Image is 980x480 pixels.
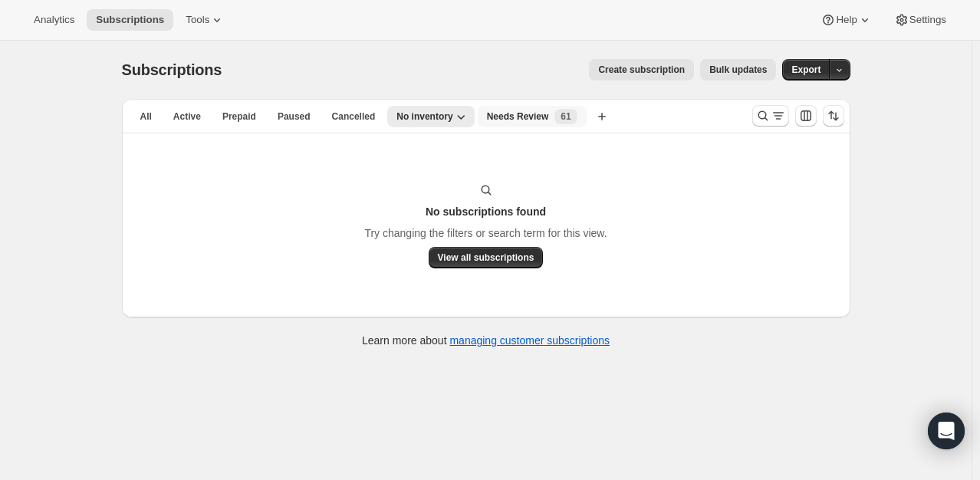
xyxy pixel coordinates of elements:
[928,413,965,449] div: Open Intercom Messenger
[885,9,955,31] button: Settings
[823,105,844,127] button: Sort the results
[438,252,534,264] span: View all subscriptions
[222,110,256,123] span: Prepaid
[811,9,881,31] button: Help
[590,106,614,127] button: Create new view
[700,59,776,81] button: Bulk updates
[396,110,452,123] span: No inventory
[429,247,544,268] button: View all subscriptions
[752,105,789,127] button: Search and filter results
[96,14,164,26] span: Subscriptions
[791,64,821,76] span: Export
[487,110,549,123] span: Needs Review
[561,110,571,123] span: 61
[909,14,946,26] span: Settings
[782,59,830,81] button: Export
[122,61,222,78] span: Subscriptions
[709,64,767,76] span: Bulk updates
[186,14,209,26] span: Tools
[449,334,610,347] a: managing customer subscriptions
[87,9,173,31] button: Subscriptions
[589,59,694,81] button: Create subscription
[332,110,376,123] span: Cancelled
[278,110,311,123] span: Paused
[795,105,817,127] button: Customize table column order and visibility
[426,204,546,219] h3: No subscriptions found
[598,64,685,76] span: Create subscription
[34,14,74,26] span: Analytics
[25,9,84,31] button: Analytics
[140,110,152,123] span: All
[364,225,607,241] p: Try changing the filters or search term for this view.
[836,14,857,26] span: Help
[362,333,610,348] p: Learn more about
[173,110,201,123] span: Active
[176,9,234,31] button: Tools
